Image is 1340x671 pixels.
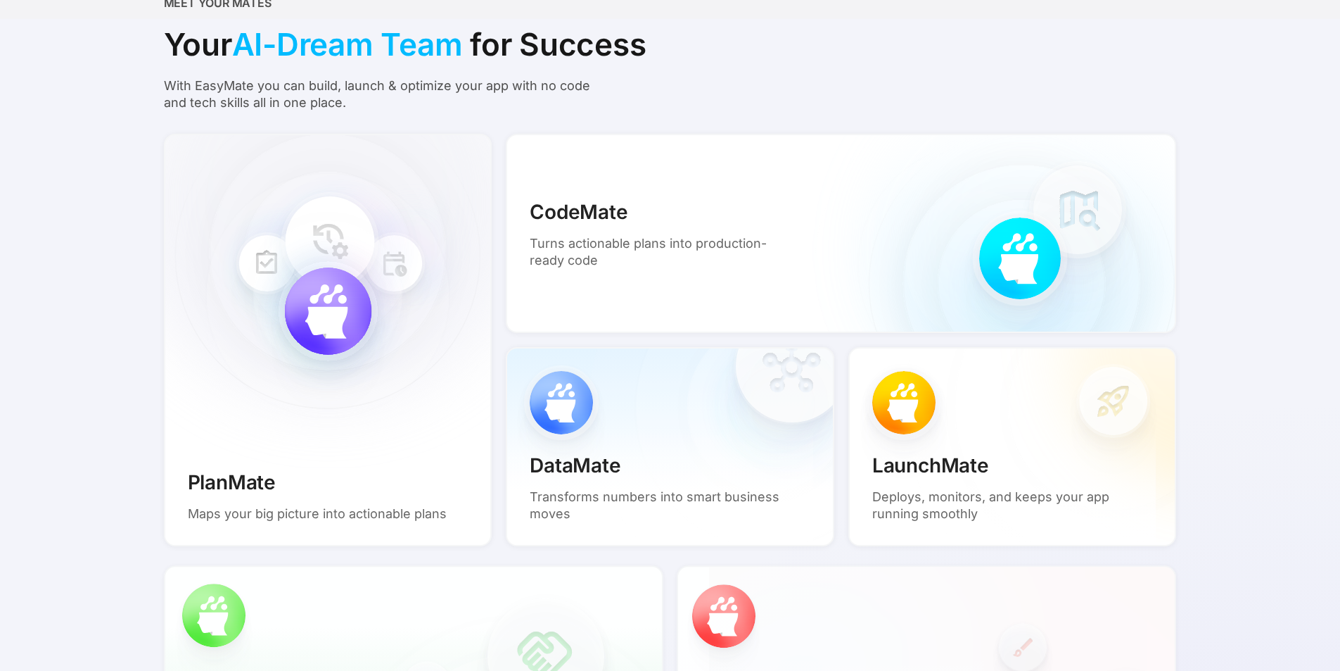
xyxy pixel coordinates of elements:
p: LaunchMate [872,451,989,480]
p: PlanMate [188,468,276,497]
p: Turns actionable plans into production-ready code [530,235,791,269]
p: DataMate [530,451,620,480]
p: Maps your big picture into actionable plans [188,506,447,522]
span: for Success [470,20,646,69]
span: AI-Dream Team [232,20,463,69]
p: Transforms numbers into smart business moves [530,489,791,522]
div: With EasyMate you can build, launch & optimize your app with no code and tech skills all in one p... [164,77,608,111]
p: Deploys, monitors, and keeps your app running smoothly [872,489,1133,522]
p: CodeMate [530,197,627,227]
div: Your [164,20,646,69]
